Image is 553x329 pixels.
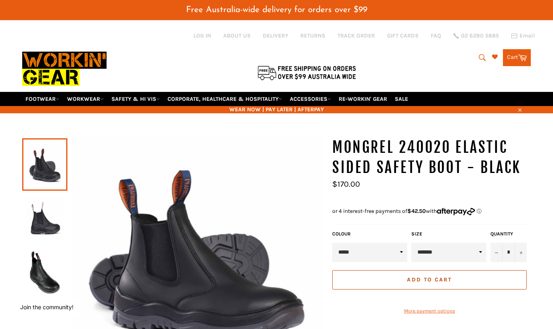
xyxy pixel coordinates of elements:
[461,33,499,39] span: 02 6280 5885
[503,49,531,66] a: Cart
[223,32,251,40] a: ABOUT US
[164,92,285,106] a: CORPORATE, HEALTHCARE & HOSPITALITY
[64,92,107,106] a: WORKWEAR
[335,92,390,106] a: RE-WORKIN' GEAR
[515,243,527,262] button: Increase item quantity by one
[256,64,357,81] img: Flat $9.95 shipping Australia wide
[263,32,288,40] a: DELIVERY
[332,179,360,189] span: $170.00
[387,32,419,40] a: GIFT CARDS
[20,304,73,310] button: Join the community!
[519,33,535,39] span: Email
[22,92,63,106] a: FOOTWEAR
[26,196,63,241] img: MONGREL 240020 Elastic Sided Safety Boot - BLACK - Workin' Gear
[22,46,107,92] img: Workin Gear leaders in Workwear, Safety Boots, PPE, Uniforms. Australia's No.1 in Workwear
[431,32,441,40] a: FAQ
[22,106,531,113] span: WEAR NOW | PAY LATER | AFTERPAY
[193,32,211,39] a: Log in
[300,32,325,40] a: RETURNS
[490,231,527,237] label: Quantity
[108,92,163,106] a: SAFETY & HI VIS
[26,250,63,295] img: MONGREL 240020 ELASTIC SIDED SAFETY BOOT - BLACK - Workin' Gear
[186,6,367,14] span: Free Australia-wide delivery for orders over $99
[332,308,527,314] a: More payment options
[411,231,486,237] label: Size
[511,33,535,39] a: Email
[392,92,411,106] a: SALE
[332,231,407,237] label: COLOUR
[453,33,499,39] a: 02 6280 5885
[287,92,334,106] a: ACCESSORIES
[490,243,503,262] button: Reduce item quantity by one
[332,270,527,289] button: Add to Cart
[407,276,452,283] span: Add to Cart
[332,137,531,177] h1: MONGREL 240020 Elastic Sided Safety Boot - BLACK
[337,32,375,40] a: TRACK ORDER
